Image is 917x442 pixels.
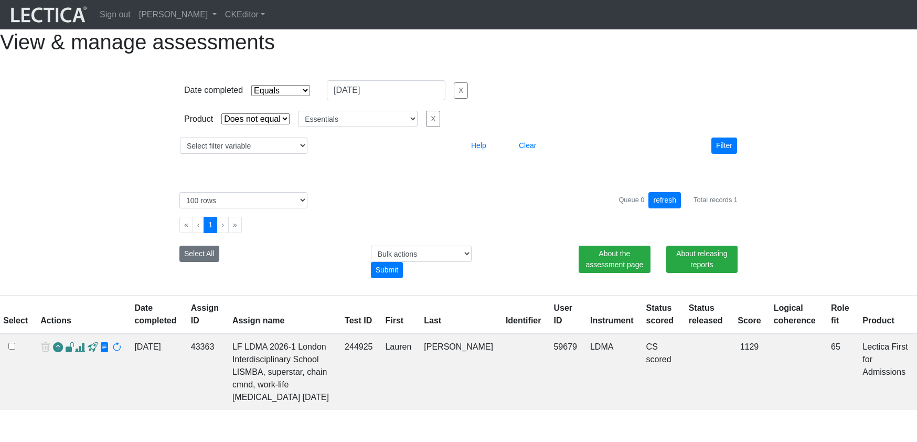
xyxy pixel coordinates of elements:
td: 244925 [338,334,379,410]
div: Queue 0 Total records 1 [619,192,738,208]
span: view [100,342,110,353]
a: About releasing reports [666,246,738,273]
td: [DATE] [128,334,184,410]
td: LDMA [584,334,640,410]
div: Date completed [184,84,243,97]
div: Product [184,113,213,125]
span: view [88,342,98,353]
a: Instrument [590,316,634,325]
td: [PERSON_NAME] [418,334,499,410]
button: Go to page 1 [204,217,217,233]
a: User ID [553,303,572,325]
a: Date completed [134,303,176,325]
a: Help [466,141,491,150]
td: 59679 [547,334,583,410]
span: Analyst score [75,342,85,353]
a: Reopen [53,341,63,356]
span: delete [40,341,50,356]
a: Role fit [831,303,849,325]
a: Completed = assessment has been completed; CS scored = assessment has been CLAS scored; LS scored... [646,342,671,364]
a: Identifier [506,316,541,325]
a: Status scored [646,303,674,325]
span: 1129 [740,342,759,351]
span: view [65,342,75,353]
img: lecticalive [8,5,87,25]
a: Product [862,316,894,325]
a: CKEditor [221,4,269,25]
td: LF LDMA 2026-1 London Interdisciplinary School LISMBA, superstar, chain cmnd, work-life [MEDICAL_... [226,334,338,410]
a: Status released [689,303,723,325]
div: Submit [371,262,403,278]
span: 65 [831,342,840,351]
a: Logical coherence [774,303,816,325]
a: [PERSON_NAME] [135,4,221,25]
a: About the assessment page [579,246,650,273]
th: Assign ID [185,296,226,334]
button: Filter [711,138,737,154]
td: 43363 [185,334,226,410]
button: X [454,82,468,99]
button: Clear [514,138,541,154]
button: refresh [648,192,681,208]
th: Actions [34,296,128,334]
th: Test ID [338,296,379,334]
button: Select All [179,246,219,262]
th: Assign name [226,296,338,334]
button: X [426,111,440,127]
a: First [385,316,403,325]
span: rescore [112,342,122,353]
a: Score [738,316,761,325]
button: Help [466,138,491,154]
a: Last [424,316,441,325]
ul: Pagination [179,217,738,233]
td: Lauren [379,334,418,410]
a: Sign out [95,4,135,25]
td: Lectica First for Admissions [856,334,917,410]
